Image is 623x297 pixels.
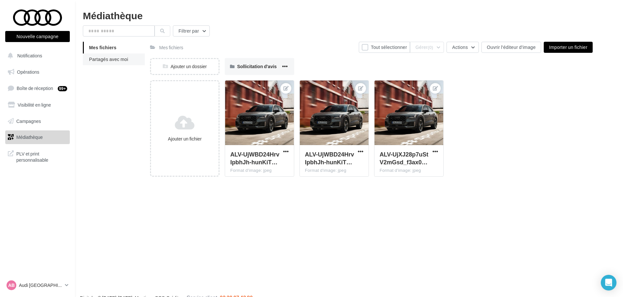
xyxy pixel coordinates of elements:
button: Importer un fichier [544,42,593,53]
span: Importer un fichier [549,44,587,50]
a: Médiathèque [4,130,71,144]
button: Ouvrir l'éditeur d'image [481,42,541,53]
button: Filtrer par [173,25,210,37]
button: Notifications [4,49,68,63]
span: Médiathèque [16,134,43,140]
span: Actions [452,44,468,50]
span: ALV-UjWBD24HrvIpbhJh-hunKiT1dSG6jFhG8RzaS6a8zpejI5fM6MZ8 [230,151,280,166]
div: Mes fichiers [159,44,183,51]
a: PLV et print personnalisable [4,147,71,166]
button: Gérer(0) [410,42,444,53]
span: (0) [428,45,433,50]
a: Opérations [4,65,71,79]
div: Format d'image: jpeg [305,168,363,173]
span: ALV-UjWBD24HrvIpbhJh-hunKiT1dSG6jFhG8RzaS6a8zpejI5fM6MZ8 [305,151,354,166]
div: Format d'image: jpeg [230,168,289,173]
span: Opérations [17,69,39,75]
span: Sollicitation d'avis [237,64,277,69]
p: Audi [GEOGRAPHIC_DATA] [19,282,62,289]
div: Format d'image: jpeg [380,168,438,173]
span: Visibilité en ligne [18,102,51,108]
span: ALV-UjXJ28p7uStV2mGsd_f3ax0c6JMgTis0PWZCpGv8m6Ggh_S7th_x [380,151,429,166]
a: Boîte de réception99+ [4,81,71,95]
div: Ajouter un fichier [154,136,216,142]
div: Open Intercom Messenger [601,275,616,290]
a: AB Audi [GEOGRAPHIC_DATA] [5,279,70,291]
a: Visibilité en ligne [4,98,71,112]
a: Campagnes [4,114,71,128]
span: Campagnes [16,118,41,124]
div: 99+ [58,86,67,91]
button: Nouvelle campagne [5,31,70,42]
button: Actions [447,42,479,53]
span: Notifications [17,53,42,58]
span: Mes fichiers [89,45,116,50]
span: Boîte de réception [17,85,53,91]
div: Ajouter un dossier [151,63,219,70]
button: Tout sélectionner [359,42,410,53]
span: AB [8,282,15,289]
span: PLV et print personnalisable [16,149,67,163]
span: Partagés avec moi [89,56,128,62]
div: Médiathèque [83,10,615,20]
